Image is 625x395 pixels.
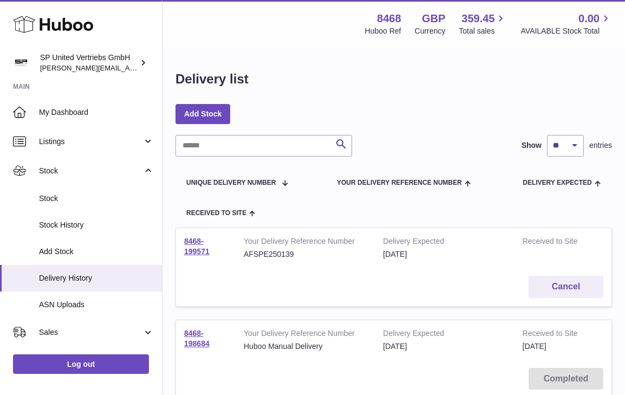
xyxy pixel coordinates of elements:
span: 0.00 [578,11,600,26]
a: 0.00 AVAILABLE Stock Total [520,11,612,36]
img: tim@sp-united.com [13,55,29,71]
div: Huboo Ref [365,26,401,36]
span: Sales [39,327,142,338]
a: 8468-199571 [184,237,210,256]
span: [PERSON_NAME][EMAIL_ADDRESS][DOMAIN_NAME] [40,63,217,72]
a: 8468-198684 [184,329,210,348]
div: AFSPE250139 [244,249,367,260]
span: entries [589,140,612,151]
span: Received to Site [186,210,246,217]
span: My Dashboard [39,107,154,118]
strong: 8468 [377,11,401,26]
span: Unique Delivery Number [186,179,276,186]
span: Delivery Expected [523,179,591,186]
span: Add Stock [39,247,154,257]
strong: Your Delivery Reference Number [244,236,367,249]
div: Huboo Manual Delivery [244,341,367,352]
a: Log out [13,354,149,374]
strong: Delivery Expected [383,236,506,249]
span: Stock History [39,220,154,230]
strong: Delivery Expected [383,328,506,341]
h1: Delivery list [175,70,249,88]
div: [DATE] [383,341,506,352]
span: [DATE] [523,342,546,351]
strong: Received to Site [523,236,585,249]
label: Show [522,140,542,151]
a: Add Stock [175,104,230,124]
strong: Your Delivery Reference Number [244,328,367,341]
a: 359.45 Total sales [459,11,507,36]
span: ASN Uploads [39,300,154,310]
span: Stock [39,193,154,204]
span: Total sales [459,26,507,36]
span: 359.45 [461,11,494,26]
span: AVAILABLE Stock Total [520,26,612,36]
strong: Received to Site [523,328,585,341]
strong: GBP [422,11,445,26]
span: Listings [39,137,142,147]
button: Cancel [529,276,603,298]
span: Your Delivery Reference Number [337,179,462,186]
div: [DATE] [383,249,506,260]
div: SP United Vertriebs GmbH [40,53,138,73]
span: Stock [39,166,142,176]
span: Delivery History [39,273,154,283]
div: Currency [415,26,446,36]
